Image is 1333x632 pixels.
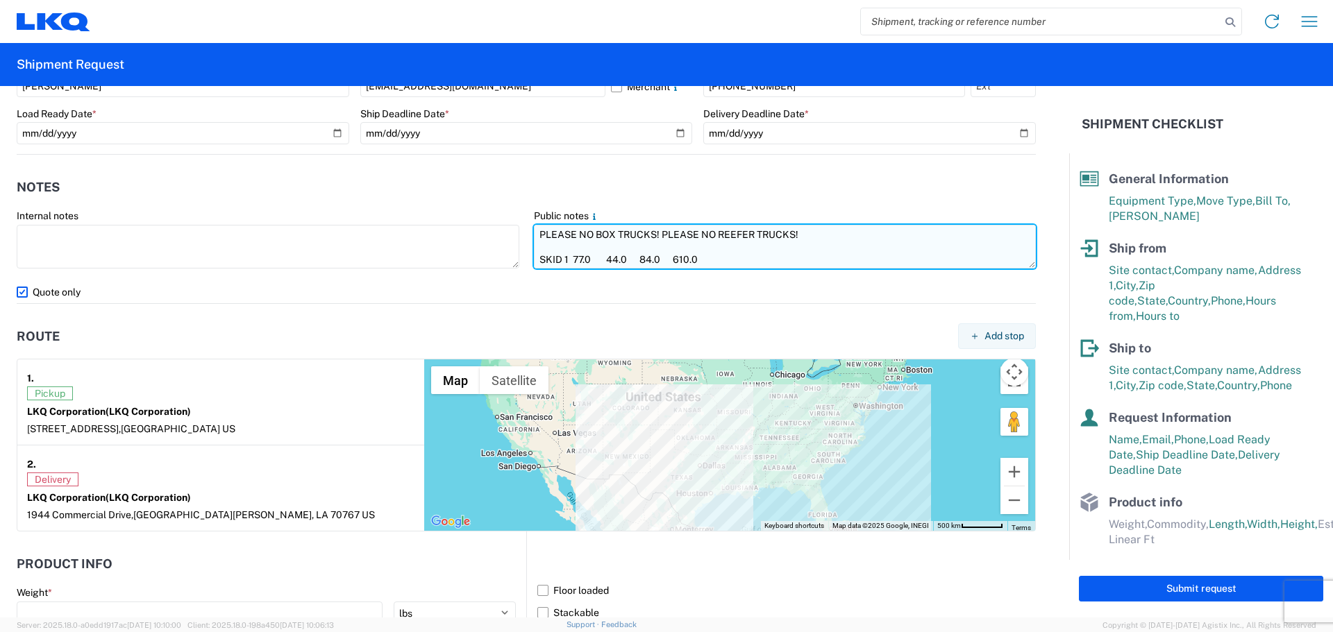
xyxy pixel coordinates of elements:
a: Open this area in Google Maps (opens a new window) [428,513,473,531]
span: Equipment Type, [1109,194,1196,207]
a: Feedback [601,620,637,629]
input: Shipment, tracking or reference number [861,8,1221,35]
button: Drag Pegman onto the map to open Street View [1000,408,1028,436]
strong: 2. [27,455,36,472]
h2: Shipment Checklist [1082,116,1223,133]
span: Request Information [1109,410,1232,425]
span: Company name, [1174,364,1258,377]
span: General Information [1109,171,1229,186]
button: Keyboard shortcuts [764,521,824,531]
button: Submit request [1079,576,1323,601]
span: 500 km [937,522,961,529]
span: Site contact, [1109,264,1174,277]
span: Ship to [1109,341,1151,355]
span: Bill To, [1255,194,1291,207]
label: Delivery Deadline Date [703,108,809,120]
label: Floor loaded [537,579,1036,601]
span: Product info [1109,495,1182,509]
label: Public notes [534,210,600,222]
span: Width, [1247,518,1280,531]
span: [STREET_ADDRESS], [27,423,121,434]
span: Add stop [984,330,1024,343]
button: Zoom in [1000,458,1028,486]
input: Ext [971,75,1036,97]
h2: Shipment Request [17,56,124,73]
span: Client: 2025.18.0-198a450 [187,621,334,629]
button: Show street map [431,366,480,394]
strong: LKQ Corporation [27,406,191,417]
span: Zip code, [1139,379,1187,392]
span: State, [1137,294,1168,307]
a: Support [567,620,601,629]
span: Ship from [1109,241,1166,255]
span: Hours to [1136,309,1180,323]
span: Length, [1209,518,1247,531]
label: Quote only [17,281,1036,303]
span: Name, [1109,433,1142,446]
a: Terms [1012,524,1031,531]
span: Move Type, [1196,194,1255,207]
strong: LKQ Corporation [27,492,191,503]
h2: Route [17,330,60,343]
label: Internal notes [17,210,78,222]
span: Copyright © [DATE]-[DATE] Agistix Inc., All Rights Reserved [1103,619,1316,631]
span: Height, [1280,518,1318,531]
span: Phone [1260,379,1292,392]
label: Stackable [537,601,1036,624]
span: Commodity, [1147,518,1209,531]
span: [DATE] 10:06:13 [280,621,334,629]
span: Company name, [1174,264,1258,277]
button: Show satellite imagery [480,366,548,394]
span: Country, [1217,379,1260,392]
span: Server: 2025.18.0-a0edd1917ac [17,621,181,629]
span: [GEOGRAPHIC_DATA][PERSON_NAME], LA 70767 US [133,509,375,520]
button: Map Scale: 500 km per 57 pixels [933,521,1007,531]
img: Google [428,513,473,531]
span: Weight, [1109,518,1147,531]
span: (LKQ Corporation) [106,492,191,503]
span: Email, [1142,433,1174,446]
h2: Notes [17,180,60,194]
span: Ship Deadline Date, [1136,448,1238,461]
span: City, [1116,279,1139,292]
button: Map camera controls [1000,358,1028,386]
label: Load Ready Date [17,108,97,120]
span: State, [1187,379,1217,392]
span: [DATE] 10:10:00 [127,621,181,629]
label: Weight [17,586,52,599]
label: Ship Deadline Date [360,108,449,120]
label: Merchant [611,75,693,97]
span: Pickup [27,386,73,400]
button: Zoom out [1000,486,1028,514]
span: Country, [1168,294,1211,307]
span: Phone, [1174,433,1209,446]
span: [PERSON_NAME] [1109,210,1200,223]
span: Phone, [1211,294,1246,307]
span: Map data ©2025 Google, INEGI [832,522,929,529]
span: [GEOGRAPHIC_DATA] US [121,423,235,434]
span: 1944 Commercial Drive, [27,509,133,520]
strong: 1. [27,369,34,386]
span: Delivery [27,472,78,486]
button: Add stop [958,323,1036,349]
span: City, [1116,379,1139,392]
span: (LKQ Corporation) [106,406,191,417]
span: Site contact, [1109,364,1174,377]
h2: Product Info [17,557,112,571]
